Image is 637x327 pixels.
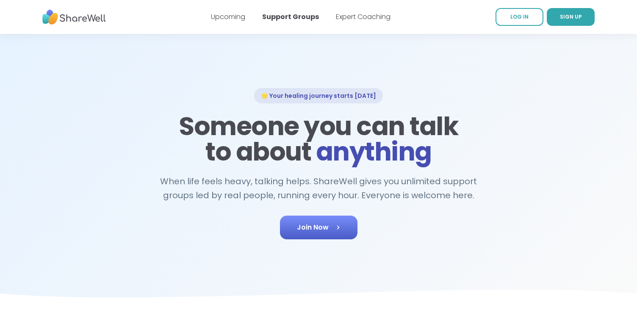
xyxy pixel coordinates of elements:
div: 🌟 Your healing journey starts [DATE] [254,88,383,103]
a: Join Now [280,216,357,239]
a: Support Groups [262,12,319,22]
a: LOG IN [496,8,543,26]
h1: Someone you can talk to about [176,114,461,164]
span: Join Now [297,222,341,233]
a: Upcoming [211,12,245,22]
a: Expert Coaching [336,12,391,22]
a: SIGN UP [547,8,595,26]
span: SIGN UP [560,13,582,20]
img: ShareWell Nav Logo [42,6,106,29]
span: anything [316,134,432,169]
h2: When life feels heavy, talking helps. ShareWell gives you unlimited support groups led by real pe... [156,175,481,202]
span: LOG IN [510,13,529,20]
